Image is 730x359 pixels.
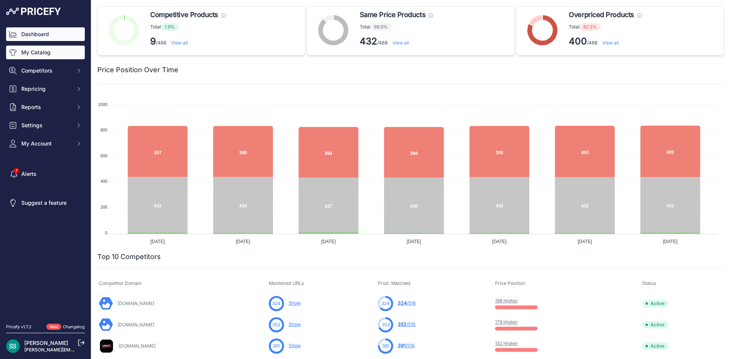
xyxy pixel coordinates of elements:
tspan: [DATE] [151,239,165,244]
span: Competitors [21,67,71,74]
span: Competitive Products [150,9,218,20]
span: My Account [21,140,71,147]
span: 353 [272,321,280,328]
p: Total [150,23,226,31]
a: 198 Higher [495,298,518,304]
tspan: [DATE] [492,239,507,244]
a: My Catalog [6,46,85,59]
tspan: 600 [100,153,107,158]
nav: Sidebar [6,27,85,315]
a: Show [289,300,301,306]
tspan: [DATE] [663,239,678,244]
a: View all [392,40,409,46]
span: 324 [398,300,407,306]
p: Total [569,23,641,31]
span: Active [642,342,668,350]
strong: 432 [360,36,377,47]
tspan: 0 [105,231,107,235]
span: 391 [382,343,389,350]
span: 324 [381,300,390,307]
tspan: 1000 [98,102,107,107]
h2: Top 10 Competitors [97,251,161,262]
div: Pricefy v1.7.2 [6,324,32,330]
span: Status [642,280,656,286]
tspan: [DATE] [321,239,336,244]
span: Active [642,321,668,329]
tspan: [DATE] [578,239,592,244]
img: Pricefy Logo [6,8,61,15]
a: 324/516 [398,300,416,306]
span: Reports [21,103,71,111]
span: 391 [398,343,406,348]
span: Competitor Domain [99,280,141,286]
span: Overpriced Products [569,9,634,20]
span: Settings [21,122,71,129]
a: Dashboard [6,27,85,41]
a: 353/516 [398,321,416,327]
a: 179 Higher [495,319,518,325]
a: View all [171,40,188,46]
span: 88.9% [370,23,392,31]
button: My Account [6,137,85,150]
a: Show [289,321,301,327]
p: /486 [569,35,641,47]
button: Settings [6,119,85,132]
tspan: [DATE] [236,239,250,244]
p: Total [360,23,433,31]
strong: 9 [150,36,156,47]
span: 391 [273,343,280,350]
span: 1.9% [161,23,179,31]
tspan: 200 [100,205,107,209]
span: Active [642,300,668,307]
button: Repricing [6,82,85,96]
span: Monitored URLs [269,280,304,286]
a: 152 Higher [495,340,518,346]
span: 353 [382,321,390,328]
a: 391/516 [398,343,415,348]
tspan: [DATE] [407,239,421,244]
a: [DOMAIN_NAME] [119,343,156,349]
span: 324 [272,300,281,307]
a: [DOMAIN_NAME] [117,300,154,306]
span: 82.3% [579,23,601,31]
a: [DOMAIN_NAME] [117,322,154,327]
a: View all [602,40,619,46]
p: /486 [150,35,226,47]
span: 353 [398,321,406,327]
a: [PERSON_NAME][EMAIL_ADDRESS][PERSON_NAME][DOMAIN_NAME] [24,347,179,353]
a: Show [289,343,301,348]
h2: Price Position Over Time [97,65,178,75]
button: Competitors [6,64,85,77]
tspan: 400 [100,179,107,183]
button: Reports [6,100,85,114]
a: Alerts [6,167,85,181]
strong: 400 [569,36,587,47]
a: Changelog [63,324,85,329]
span: Repricing [21,85,71,93]
span: Price Position [495,280,525,286]
p: /486 [360,35,433,47]
tspan: 800 [100,128,107,132]
a: [PERSON_NAME] [24,340,68,346]
span: New [46,324,61,330]
span: Same Price Products [360,9,425,20]
a: Suggest a feature [6,196,85,210]
span: Prod. Matched [378,280,411,286]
